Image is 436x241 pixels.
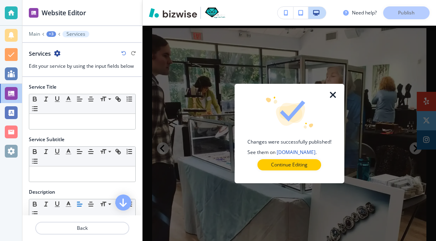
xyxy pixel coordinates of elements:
p: Continue Editing [271,161,307,168]
button: +3 [46,31,56,37]
h3: Edit your service by using the input fields below [29,63,136,70]
button: Back [35,222,129,235]
button: Main [29,31,40,37]
h2: Services [29,49,51,58]
h4: Changes were successfully published! See them on . [247,138,332,156]
h2: Website Editor [42,8,86,18]
a: [DOMAIN_NAME] [277,149,315,156]
h2: Description [29,188,55,196]
button: Continue Editing [257,159,321,170]
img: Your Logo [204,7,226,19]
p: Services [66,31,85,37]
img: editor icon [29,8,38,18]
h2: Service Title [29,83,56,91]
h3: Need help? [352,9,377,16]
button: Services [62,31,89,37]
img: Bizwise Logo [149,8,197,18]
img: icon [265,97,314,129]
p: Back [36,225,129,232]
h2: Service Subtitle [29,136,64,143]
